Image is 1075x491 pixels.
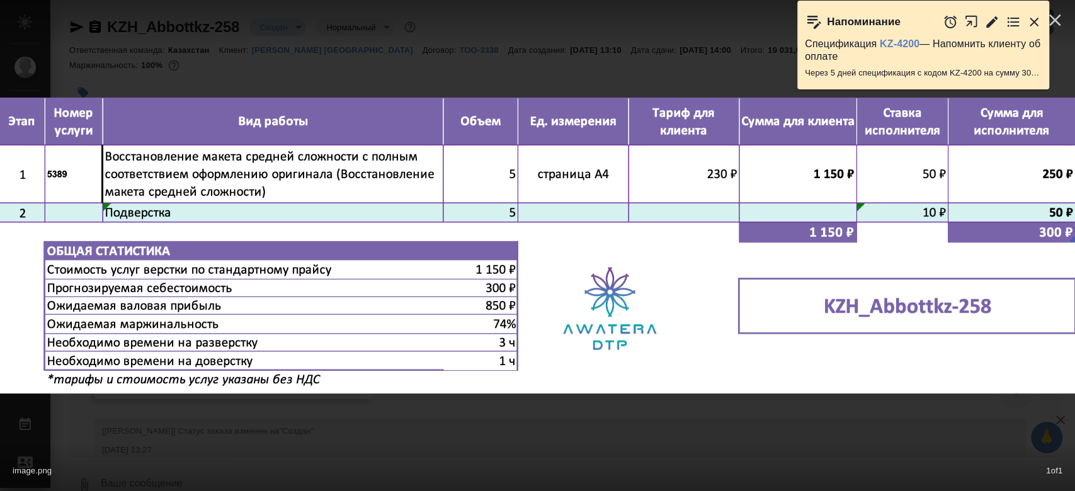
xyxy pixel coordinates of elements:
[984,14,999,30] button: Редактировать
[805,38,1042,63] p: Спецификация — Напомнить клиенту об оплате
[880,38,919,49] a: KZ-4200
[805,67,1042,79] p: Через 5 дней спецификация с кодом KZ-4200 на сумму 3000 KZT будет просрочена
[13,466,52,475] span: image.png
[1027,14,1042,30] button: Закрыть
[1006,14,1021,30] button: Перейти в todo
[827,16,901,28] p: Напоминание
[1046,463,1062,478] span: 1 of 1
[943,14,958,30] button: Отложить
[964,8,979,35] button: Открыть в новой вкладке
